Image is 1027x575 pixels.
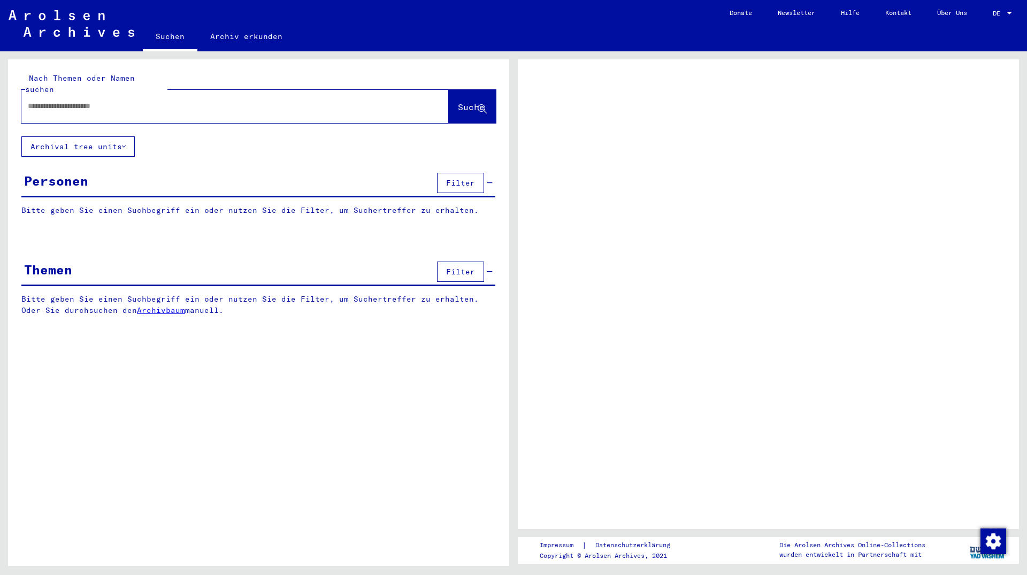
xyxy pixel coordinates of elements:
button: Filter [437,173,484,193]
p: Bitte geben Sie einen Suchbegriff ein oder nutzen Sie die Filter, um Suchertreffer zu erhalten. O... [21,294,496,316]
a: Impressum [540,540,582,551]
p: Copyright © Arolsen Archives, 2021 [540,551,683,561]
p: wurden entwickelt in Partnerschaft mit [779,550,925,559]
img: yv_logo.png [968,536,1008,563]
div: Themen [24,260,72,279]
p: Die Arolsen Archives Online-Collections [779,540,925,550]
img: Arolsen_neg.svg [9,10,134,37]
a: Suchen [143,24,197,51]
a: Archiv erkunden [197,24,295,49]
span: Filter [446,178,475,188]
span: Suche [458,102,485,112]
div: | [540,540,683,551]
div: Zustimmung ändern [980,528,1006,554]
button: Archival tree units [21,136,135,157]
button: Filter [437,262,484,282]
p: Bitte geben Sie einen Suchbegriff ein oder nutzen Sie die Filter, um Suchertreffer zu erhalten. [21,205,495,216]
span: Filter [446,267,475,277]
button: Suche [449,90,496,123]
a: Datenschutzerklärung [587,540,683,551]
div: Personen [24,171,88,190]
mat-label: Nach Themen oder Namen suchen [25,73,135,94]
span: DE [993,10,1005,17]
a: Archivbaum [137,305,185,315]
img: Zustimmung ändern [980,528,1006,554]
